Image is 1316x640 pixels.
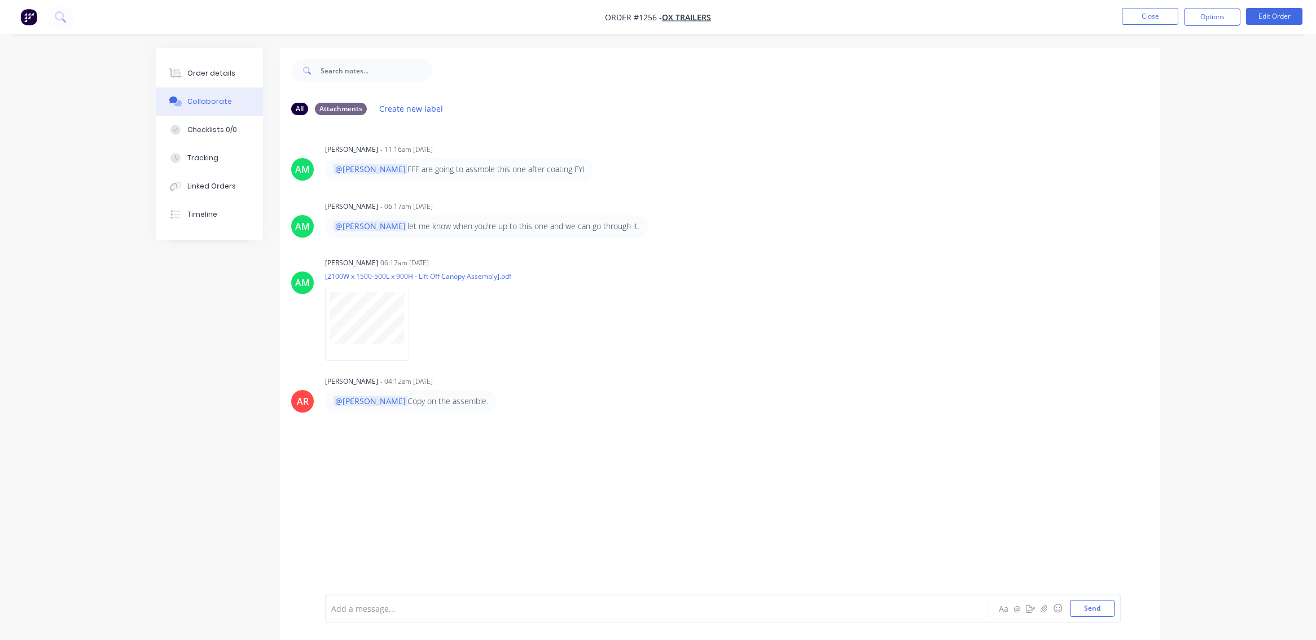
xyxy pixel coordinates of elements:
[315,103,367,115] div: Attachments
[187,68,235,78] div: Order details
[605,12,662,23] span: Order #1256 -
[1010,602,1024,615] button: @
[295,163,310,176] div: AM
[156,59,263,87] button: Order details
[295,220,310,233] div: AM
[334,396,407,406] span: @[PERSON_NAME]
[187,125,237,135] div: Checklists 0/0
[997,602,1010,615] button: Aa
[325,201,378,212] div: [PERSON_NAME]
[187,209,217,220] div: Timeline
[297,394,309,408] div: AR
[1246,8,1302,25] button: Edit Order
[380,376,433,387] div: - 04:12am [DATE]
[334,164,585,175] p: FFF are going to assmble this one after coating FYI
[291,103,308,115] div: All
[1051,602,1064,615] button: ☺
[156,172,263,200] button: Linked Orders
[20,8,37,25] img: Factory
[156,200,263,229] button: Timeline
[321,59,432,82] input: Search notes...
[187,181,236,191] div: Linked Orders
[374,101,449,116] button: Create new label
[325,271,511,281] p: [2100W x 1500-500L x 900H - Lift Off Canopy Assembly].pdf
[1070,600,1115,617] button: Send
[325,258,378,268] div: [PERSON_NAME]
[325,144,378,155] div: [PERSON_NAME]
[334,396,488,407] p: Copy on the assemble.
[334,164,407,174] span: @[PERSON_NAME]
[1122,8,1178,25] button: Close
[187,97,232,107] div: Collaborate
[334,221,407,231] span: @[PERSON_NAME]
[295,276,310,290] div: AM
[380,201,433,212] div: - 06:17am [DATE]
[156,144,263,172] button: Tracking
[380,258,429,268] div: 06:17am [DATE]
[1184,8,1240,26] button: Options
[156,87,263,116] button: Collaborate
[156,116,263,144] button: Checklists 0/0
[187,153,218,163] div: Tracking
[380,144,433,155] div: - 11:16am [DATE]
[325,376,378,387] div: [PERSON_NAME]
[662,12,711,23] a: Ox Trailers
[334,221,639,232] p: let me know when you're up to this one and we can go through it.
